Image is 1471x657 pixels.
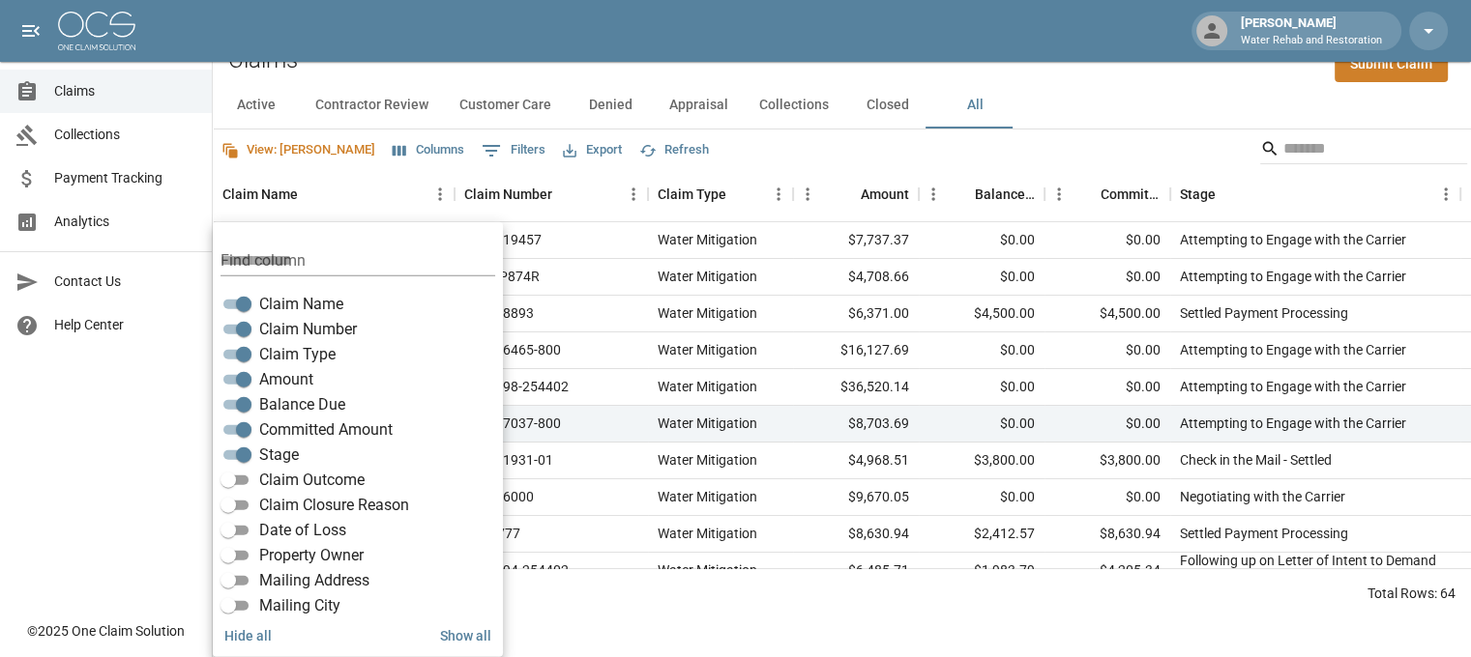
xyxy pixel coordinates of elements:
[1170,167,1460,221] div: Stage
[259,343,336,366] span: Claim Type
[259,469,365,492] span: Claim Outcome
[658,377,757,396] div: Water Mitigation
[1368,584,1456,603] div: Total Rows: 64
[1180,303,1348,323] div: Settled Payment Processing
[464,230,542,249] div: 0801919457
[948,181,975,208] button: Sort
[1180,524,1348,543] div: Settled Payment Processing
[648,167,793,221] div: Claim Type
[658,560,757,580] div: Water Mitigation
[1180,377,1406,396] div: Attempting to Engage with the Carrier
[259,318,357,341] span: Claim Number
[54,315,196,335] span: Help Center
[259,519,346,542] span: Date of Loss
[1044,369,1170,406] div: $0.00
[793,332,919,369] div: $16,127.69
[844,82,931,129] button: Closed
[793,180,822,209] button: Menu
[1044,296,1170,332] div: $4,500.00
[1180,450,1332,470] div: Check in the Mail - Settled
[217,135,380,165] button: View: [PERSON_NAME]
[464,560,569,580] div: 1524394-254402
[919,443,1044,479] div: $3,800.00
[919,516,1044,553] div: $2,412.57
[1044,479,1170,516] div: $0.00
[919,259,1044,296] div: $0.00
[658,230,757,249] div: Water Mitigation
[455,167,648,221] div: Claim Number
[567,82,654,129] button: Denied
[464,414,561,433] div: 057977037-800
[834,181,861,208] button: Sort
[793,259,919,296] div: $4,708.66
[793,443,919,479] div: $4,968.51
[1335,46,1448,82] a: Submit Claim
[1044,167,1170,221] div: Committed Amount
[658,340,757,359] div: Water Mitigation
[793,167,919,221] div: Amount
[658,487,757,506] div: Water Mitigation
[1180,267,1406,286] div: Attempting to Engage with the Carrier
[259,393,345,416] span: Balance Due
[634,135,714,165] button: Refresh
[388,135,469,165] button: Select columns
[658,450,757,470] div: Water Mitigation
[1260,133,1467,168] div: Search
[931,82,1018,129] button: All
[1180,167,1216,221] div: Stage
[658,167,726,221] div: Claim Type
[54,81,196,101] span: Claims
[919,479,1044,516] div: $0.00
[793,369,919,406] div: $36,520.14
[464,340,561,359] div: 011716465-800
[975,167,1035,221] div: Balance Due
[793,296,919,332] div: $6,371.00
[426,180,455,209] button: Menu
[558,135,627,165] button: Export
[793,479,919,516] div: $9,670.05
[259,368,313,391] span: Amount
[793,516,919,553] div: $8,630.94
[764,180,793,209] button: Menu
[919,553,1044,589] div: $1,983.79
[1044,259,1170,296] div: $0.00
[213,167,455,221] div: Claim Name
[1216,181,1243,208] button: Sort
[58,12,135,50] img: ocs-logo-white-transparent.png
[1044,516,1170,553] div: $8,630.94
[919,180,948,209] button: Menu
[259,293,343,316] span: Claim Name
[726,181,753,208] button: Sort
[477,135,550,166] button: Show filters
[300,82,444,129] button: Contractor Review
[552,181,579,208] button: Sort
[432,617,499,653] button: Show all
[1101,167,1161,221] div: Committed Amount
[259,544,364,567] span: Property Owner
[259,418,393,442] span: Committed Amount
[654,82,744,129] button: Appraisal
[658,414,757,433] div: Water Mitigation
[1044,222,1170,259] div: $0.00
[464,450,553,470] div: 059811931-01
[919,406,1044,443] div: $0.00
[1431,180,1460,209] button: Menu
[1044,406,1170,443] div: $0.00
[658,267,757,286] div: Water Mitigation
[213,222,503,657] div: Select columns
[919,369,1044,406] div: $0.00
[222,167,298,221] div: Claim Name
[1180,487,1345,506] div: Negotiating with the Carrier
[464,167,552,221] div: Claim Number
[1044,553,1170,589] div: $4,205.34
[298,181,325,208] button: Sort
[793,222,919,259] div: $7,737.37
[1044,332,1170,369] div: $0.00
[919,167,1044,221] div: Balance Due
[259,569,369,592] span: Mailing Address
[213,82,1471,129] div: dynamic tabs
[658,524,757,543] div: Water Mitigation
[1180,230,1406,249] div: Attempting to Engage with the Carrier
[1180,340,1406,359] div: Attempting to Engage with the Carrier
[1074,181,1101,208] button: Sort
